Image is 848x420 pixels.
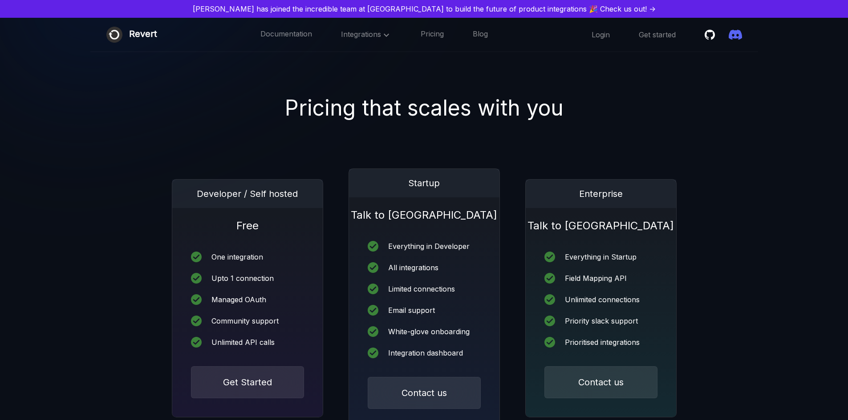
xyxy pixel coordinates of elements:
div: Startup [349,169,499,197]
div: White-glove onboarding [388,328,470,335]
div: Everything in Developer [388,243,470,250]
a: [PERSON_NAME] has joined the incredible team at [GEOGRAPHIC_DATA] to build the future of product ... [4,4,844,14]
div: Prioritised integrations [565,339,640,346]
a: Documentation [260,29,312,40]
div: Limited connections [388,285,455,292]
img: icon [191,252,202,262]
a: Get started [639,30,676,40]
img: icon [191,294,202,305]
img: icon [368,348,378,358]
div: One integration [211,253,263,260]
img: icon [191,273,202,284]
a: Pricing [421,29,444,40]
button: Contact us [368,377,481,409]
img: icon [544,294,555,305]
div: Field Mapping API [565,275,627,282]
img: icon [544,273,555,284]
img: icon [368,262,378,273]
div: Integration dashboard [388,349,463,356]
div: Upto 1 connection [211,275,274,282]
img: icon [368,241,378,252]
div: Developer / Self hosted [172,180,323,208]
img: icon [544,252,555,262]
h1: Free [172,208,323,233]
img: icon [191,337,202,348]
img: icon [368,284,378,294]
div: Enterprise [526,180,676,208]
div: All integrations [388,264,438,271]
div: Priority slack support [565,317,638,324]
div: Unlimited connections [565,296,640,303]
div: Managed OAuth [211,296,266,303]
div: Unlimited API calls [211,339,275,346]
img: icon [368,305,378,316]
div: Email support [388,307,435,314]
button: Contact us [544,366,657,398]
h1: Talk to [GEOGRAPHIC_DATA] [526,208,676,233]
div: Community support [211,317,279,324]
h1: Talk to [GEOGRAPHIC_DATA] [349,197,499,222]
img: icon [368,326,378,337]
img: icon [544,316,555,326]
img: icon [191,316,202,326]
img: icon [544,337,555,348]
div: Everything in Startup [565,253,637,260]
a: Login [592,30,610,40]
a: Blog [473,29,488,40]
img: Revert logo [106,27,122,43]
a: Star revertinc/revert on Github [705,28,718,41]
span: Integrations [341,30,392,39]
div: Revert [129,27,157,43]
button: Get Started [191,366,304,398]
